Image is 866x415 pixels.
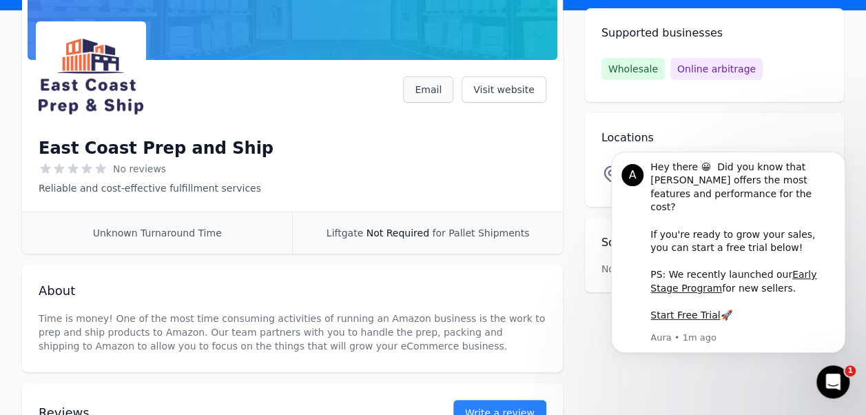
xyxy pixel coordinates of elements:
[601,130,827,146] h2: Locations
[327,227,363,239] span: Liftgate
[39,312,546,353] p: Time is money! One of the most time consuming activities of running an Amazon business is the wor...
[39,137,274,159] h1: East Coast Prep and Ship
[39,181,274,195] p: Reliable and cost-effective fulfillment services
[93,227,222,239] span: Unknown Turnaround Time
[601,58,665,80] span: Wholesale
[39,281,546,301] h2: About
[601,25,827,41] h2: Supported businesses
[39,24,143,129] img: East Coast Prep and Ship
[432,227,529,239] span: for Pallet Shipments
[367,227,429,239] span: Not Required
[403,77,453,103] a: Email
[816,365,849,398] iframe: Intercom live chat
[845,365,856,376] span: 1
[113,162,166,176] span: No reviews
[670,58,763,80] span: Online arbitrage
[590,145,866,378] iframe: Intercom notifications message
[462,77,546,103] a: Visit website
